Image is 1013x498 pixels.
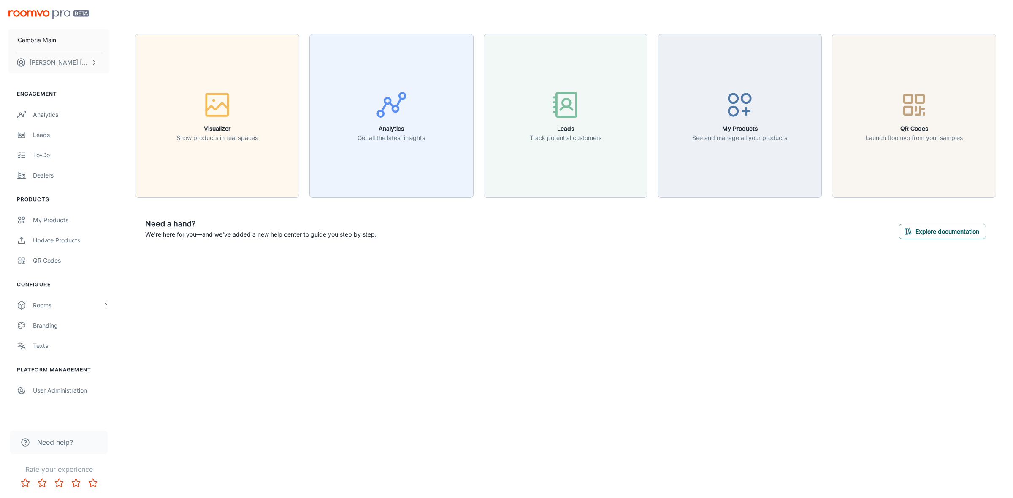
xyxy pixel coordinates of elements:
div: Leads [33,130,109,140]
div: Update Products [33,236,109,245]
p: Cambria Main [18,35,56,45]
button: QR CodesLaunch Roomvo from your samples [832,34,996,198]
h6: My Products [692,124,787,133]
button: AnalyticsGet all the latest insights [309,34,474,198]
button: My ProductsSee and manage all your products [658,34,822,198]
div: QR Codes [33,256,109,265]
h6: QR Codes [866,124,963,133]
h6: Leads [530,124,601,133]
a: LeadsTrack potential customers [484,111,648,119]
h6: Analytics [358,124,425,133]
a: QR CodesLaunch Roomvo from your samples [832,111,996,119]
a: AnalyticsGet all the latest insights [309,111,474,119]
div: To-do [33,151,109,160]
p: [PERSON_NAME] [PERSON_NAME] [30,58,89,67]
p: Launch Roomvo from your samples [866,133,963,143]
p: We're here for you—and we've added a new help center to guide you step by step. [145,230,376,239]
button: LeadsTrack potential customers [484,34,648,198]
a: Explore documentation [899,226,986,235]
div: Analytics [33,110,109,119]
a: My ProductsSee and manage all your products [658,111,822,119]
h6: Need a hand? [145,218,376,230]
img: Roomvo PRO Beta [8,10,89,19]
p: Track potential customers [530,133,601,143]
h6: Visualizer [176,124,258,133]
p: Show products in real spaces [176,133,258,143]
div: My Products [33,215,109,225]
button: Cambria Main [8,29,109,51]
div: Dealers [33,171,109,180]
button: Explore documentation [899,224,986,239]
button: VisualizerShow products in real spaces [135,34,299,198]
button: [PERSON_NAME] [PERSON_NAME] [8,51,109,73]
p: Get all the latest insights [358,133,425,143]
p: See and manage all your products [692,133,787,143]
